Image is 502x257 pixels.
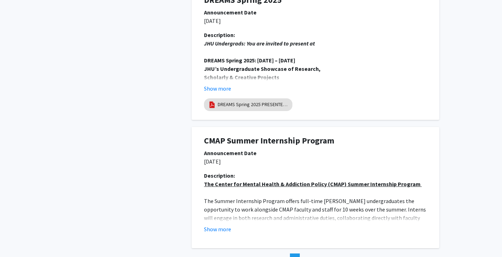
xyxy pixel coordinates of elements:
[218,101,288,108] a: DREAMS Spring 2025 PRESENTER Registration
[204,180,421,188] u: The Center for Mental Health & Addiction Policy (CMAP) Summer Internship Program
[204,84,231,93] button: Show more
[204,136,427,146] h1: CMAP Summer Internship Program
[204,8,427,17] div: Announcement Date
[204,225,231,233] button: Show more
[204,31,427,39] div: Description:
[204,65,321,72] strong: JHU’s Undergraduate Showcase of Research,
[204,40,315,47] em: JHU Undergrads: You are invited to present at
[204,157,427,166] p: [DATE]
[204,57,295,64] strong: DREAMS Spring 2025: [DATE] – [DATE]
[204,149,427,157] div: Announcement Date
[5,225,30,252] iframe: Chat
[204,171,427,180] div: Description:
[208,101,216,109] img: pdf_icon.png
[204,17,427,25] p: [DATE]
[204,197,427,239] p: The Summer Internship Program offers full-time [PERSON_NAME] undergraduates the opportunity to wo...
[204,74,279,81] strong: Scholarly & Creative Projects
